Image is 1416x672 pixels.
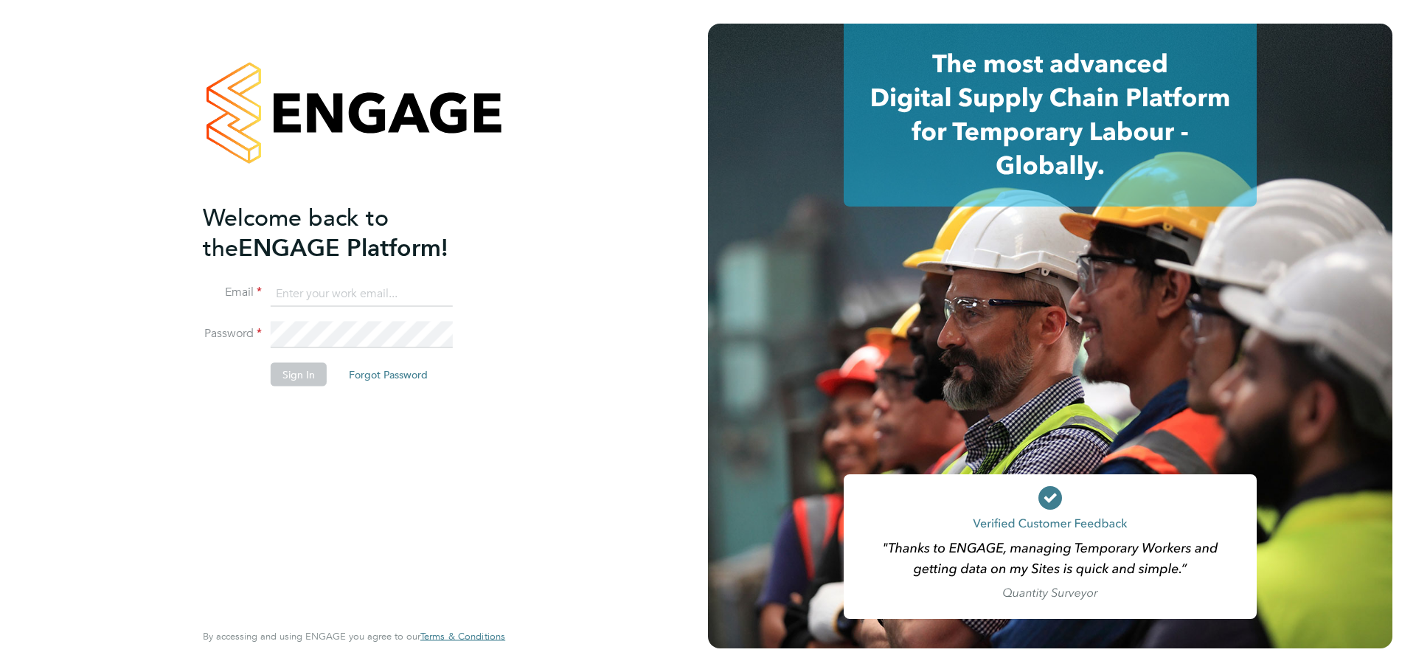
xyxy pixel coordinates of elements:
span: Terms & Conditions [420,630,505,642]
span: By accessing and using ENGAGE you agree to our [203,630,505,642]
label: Email [203,285,262,300]
button: Sign In [271,363,327,387]
button: Forgot Password [337,363,440,387]
span: Welcome back to the [203,203,389,262]
input: Enter your work email... [271,280,453,307]
a: Terms & Conditions [420,631,505,642]
label: Password [203,326,262,342]
h2: ENGAGE Platform! [203,202,490,263]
